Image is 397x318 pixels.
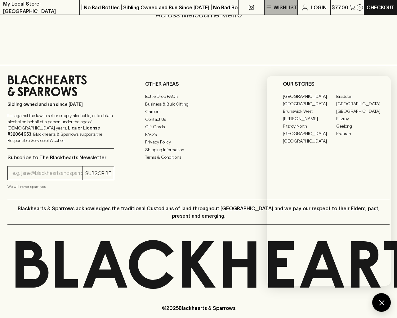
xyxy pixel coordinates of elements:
[145,100,252,108] a: Business & Bulk Gifting
[7,112,114,143] p: It is against the law to sell or supply alcohol to, or to obtain alcohol on behalf of a person un...
[145,80,252,88] p: OTHER AREAS
[145,154,252,161] a: Terms & Conditions
[145,146,252,153] a: Shipping Information
[7,101,114,107] p: Sibling owned and run since [DATE]
[367,4,395,11] p: Checkout
[359,6,361,9] p: 5
[274,4,297,11] p: Wishlist
[7,184,114,190] p: We will never spam you
[145,93,252,100] a: Bottle Drop FAQ's
[145,131,252,138] a: FAQ's
[83,166,114,180] button: SUBSCRIBE
[145,139,252,146] a: Privacy Policy
[7,154,114,161] p: Subscribe to The Blackhearts Newsletter
[12,205,385,220] p: Blackhearts & Sparrows acknowledges the traditional Custodians of land throughout [GEOGRAPHIC_DAT...
[85,170,111,177] p: SUBSCRIBE
[145,123,252,131] a: Gift Cards
[311,4,327,11] p: Login
[12,168,83,178] input: e.g. jane@blackheartsandsparrows.com.au
[332,4,348,11] p: $77.00
[145,116,252,123] a: Contact Us
[145,108,252,116] a: Careers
